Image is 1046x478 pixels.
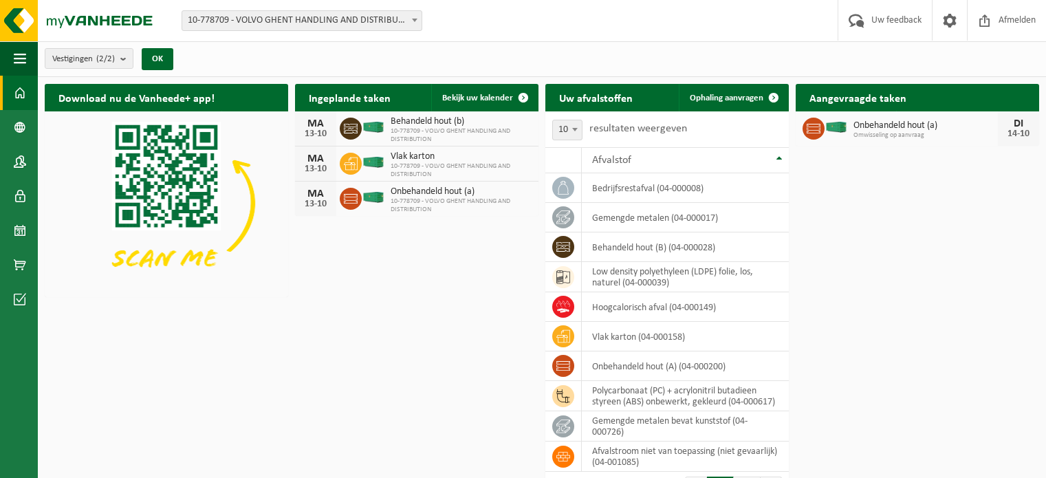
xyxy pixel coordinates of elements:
img: HK-XC-40-GN-00 [362,191,385,204]
count: (2/2) [96,54,115,63]
td: hoogcalorisch afval (04-000149) [582,292,789,322]
h2: Ingeplande taken [295,84,404,111]
button: OK [142,48,173,70]
div: 14-10 [1005,129,1032,139]
img: HK-XC-40-GN-00 [362,121,385,133]
div: 13-10 [302,164,329,174]
span: 10-778709 - VOLVO GHENT HANDLING AND DISTRIBUTION [391,127,532,144]
span: Vlak karton [391,151,532,162]
td: polycarbonaat (PC) + acrylonitril butadieen styreen (ABS) onbewerkt, gekleurd (04-000617) [582,381,789,411]
img: HK-XC-40-GN-00 [362,156,385,169]
h2: Aangevraagde taken [796,84,920,111]
h2: Uw afvalstoffen [545,84,646,111]
span: 10-778709 - VOLVO GHENT HANDLING AND DISTRIBUTION - DESTELDONK [182,10,422,31]
label: resultaten weergeven [589,123,687,134]
button: Vestigingen(2/2) [45,48,133,69]
span: 10 [552,120,582,140]
span: 10-778709 - VOLVO GHENT HANDLING AND DISTRIBUTION - DESTELDONK [182,11,422,30]
td: low density polyethyleen (LDPE) folie, los, naturel (04-000039) [582,262,789,292]
td: onbehandeld hout (A) (04-000200) [582,351,789,381]
span: Afvalstof [592,155,631,166]
span: Behandeld hout (b) [391,116,532,127]
span: Onbehandeld hout (a) [391,186,532,197]
span: Omwisseling op aanvraag [853,131,998,140]
div: 13-10 [302,199,329,209]
td: afvalstroom niet van toepassing (niet gevaarlijk) (04-001085) [582,442,789,472]
span: Onbehandeld hout (a) [853,120,998,131]
span: Bekijk uw kalender [442,94,513,102]
span: 10-778709 - VOLVO GHENT HANDLING AND DISTRIBUTION [391,197,532,214]
div: DI [1005,118,1032,129]
span: 10-778709 - VOLVO GHENT HANDLING AND DISTRIBUTION [391,162,532,179]
div: MA [302,153,329,164]
span: 10 [553,120,582,140]
div: MA [302,118,329,129]
div: MA [302,188,329,199]
div: 13-10 [302,129,329,139]
span: Vestigingen [52,49,115,69]
img: Download de VHEPlus App [45,111,288,294]
a: Ophaling aanvragen [679,84,787,111]
span: Ophaling aanvragen [690,94,763,102]
td: vlak karton (04-000158) [582,322,789,351]
iframe: chat widget [7,448,230,478]
img: HK-XC-40-GN-00 [825,121,848,133]
td: gemengde metalen bevat kunststof (04-000726) [582,411,789,442]
h2: Download nu de Vanheede+ app! [45,84,228,111]
td: behandeld hout (B) (04-000028) [582,232,789,262]
td: bedrijfsrestafval (04-000008) [582,173,789,203]
a: Bekijk uw kalender [431,84,537,111]
td: gemengde metalen (04-000017) [582,203,789,232]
